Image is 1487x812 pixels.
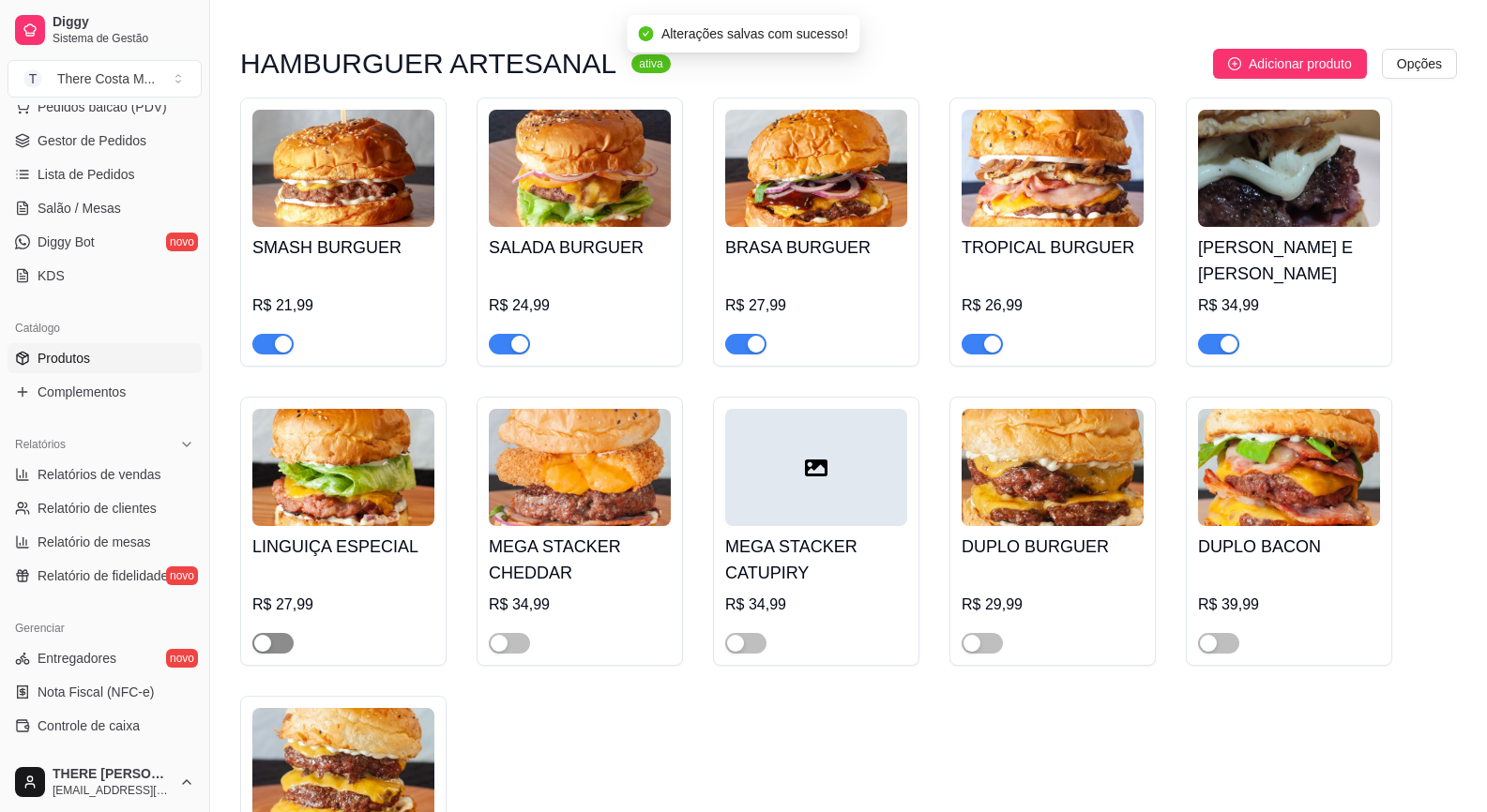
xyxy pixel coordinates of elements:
span: Pedidos balcão (PDV) [38,98,167,116]
span: check-circle [639,26,654,41]
h4: MEGA STACKER CHEDDAR [489,534,671,586]
button: THERE [PERSON_NAME][EMAIL_ADDRESS][DOMAIN_NAME] [8,759,202,804]
span: Nota Fiscal (NFC-e) [38,683,154,701]
h4: [PERSON_NAME] E [PERSON_NAME] [1198,234,1380,287]
span: plus-circle [1228,57,1241,70]
div: R$ 34,99 [725,594,907,616]
span: Relatórios [15,437,66,452]
h4: DUPLO BACON [1198,534,1380,560]
span: Controle de fiado [38,750,138,769]
h4: DUPLO BURGUER [962,534,1144,560]
img: product-image [962,409,1144,526]
a: KDS [8,261,202,291]
button: Select a team [8,60,202,98]
button: Adicionar produto [1213,49,1367,79]
div: Catálogo [8,313,202,343]
span: Relatórios de vendas [38,465,161,484]
img: product-image [489,409,671,526]
span: Entregadores [38,649,116,668]
div: R$ 29,99 [962,594,1144,616]
img: product-image [252,409,434,526]
span: Salão / Mesas [38,199,121,218]
div: R$ 27,99 [725,294,907,317]
div: R$ 26,99 [962,294,1144,317]
a: Gestor de Pedidos [8,126,202,156]
span: Relatório de clientes [38,499,157,518]
span: Diggy Bot [38,233,95,251]
a: Salão / Mesas [8,193,202,223]
button: Pedidos balcão (PDV) [8,92,202,122]
img: product-image [962,110,1144,227]
span: Controle de caixa [38,716,140,735]
div: R$ 34,99 [1198,294,1380,317]
a: Relatório de fidelidadenovo [8,561,202,591]
a: Entregadoresnovo [8,643,202,673]
a: Diggy Botnovo [8,227,202,257]
h4: SALADA BURGUER [489,234,671,261]
span: Alterações salvas com sucesso! [661,26,848,41]
h4: LINGUIÇA ESPECIAL [252,534,434,560]
a: Complementos [8,377,202,407]
sup: ativa [631,54,670,73]
div: Gerenciar [8,613,202,643]
span: Gestor de Pedidos [38,131,146,150]
div: R$ 27,99 [252,594,434,616]
img: product-image [489,110,671,227]
h3: HAMBURGUER ARTESANAL [240,53,616,75]
a: Controle de caixa [8,711,202,741]
a: Lista de Pedidos [8,159,202,189]
span: Diggy [53,14,194,31]
a: Controle de fiado [8,744,202,774]
h4: TROPICAL BURGUER [962,234,1144,261]
span: Produtos [38,349,90,368]
div: R$ 24,99 [489,294,671,317]
img: product-image [725,110,907,227]
a: DiggySistema de Gestão [8,8,202,53]
span: Complementos [38,383,126,401]
img: product-image [1198,409,1380,526]
span: KDS [38,266,65,285]
span: THERE [PERSON_NAME] [53,766,172,783]
a: Produtos [8,343,202,373]
img: product-image [1198,110,1380,227]
span: Adicionar produto [1249,53,1352,74]
div: There Costa M ... [57,69,155,88]
span: Opções [1397,53,1442,74]
span: Relatório de mesas [38,533,151,551]
span: Lista de Pedidos [38,165,135,184]
span: Sistema de Gestão [53,31,194,46]
a: Relatório de mesas [8,527,202,557]
div: R$ 21,99 [252,294,434,317]
a: Relatório de clientes [8,493,202,523]
div: R$ 39,99 [1198,594,1380,616]
h4: BRASA BURGUER [725,234,907,261]
span: [EMAIL_ADDRESS][DOMAIN_NAME] [53,783,172,798]
img: product-image [252,110,434,227]
button: Opções [1382,49,1457,79]
h4: MEGA STACKER CATUPIRY [725,534,907,586]
a: Relatórios de vendas [8,459,202,489]
span: T [23,69,42,88]
span: Relatório de fidelidade [38,566,168,585]
div: R$ 34,99 [489,594,671,616]
a: Nota Fiscal (NFC-e) [8,677,202,707]
h4: SMASH BURGUER [252,234,434,261]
